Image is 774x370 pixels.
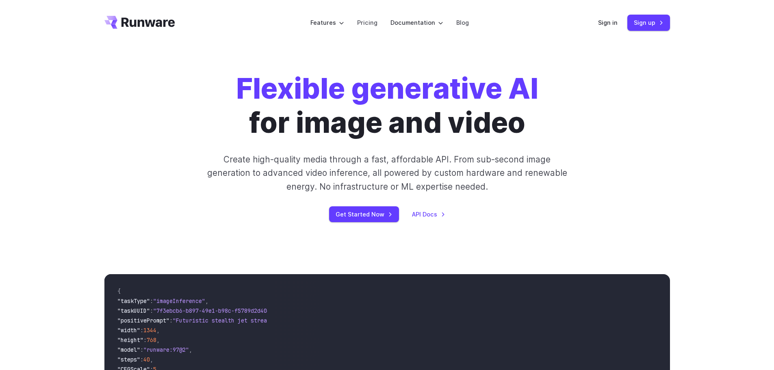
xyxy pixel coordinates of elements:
strong: Flexible generative AI [236,71,538,106]
span: : [150,307,153,314]
span: "positivePrompt" [117,317,169,324]
a: Sign in [598,18,618,27]
span: 1344 [143,327,156,334]
span: , [156,336,160,344]
span: : [140,356,143,363]
span: 40 [143,356,150,363]
span: "7f3ebcb6-b897-49e1-b98c-f5789d2d40d7" [153,307,277,314]
span: : [150,297,153,305]
a: API Docs [412,210,445,219]
h1: for image and video [236,71,538,140]
label: Features [310,18,344,27]
a: Pricing [357,18,377,27]
span: "Futuristic stealth jet streaking through a neon-lit cityscape with glowing purple exhaust" [173,317,468,324]
span: "steps" [117,356,140,363]
span: , [156,327,160,334]
span: "imageInference" [153,297,205,305]
span: , [189,346,192,353]
span: , [205,297,208,305]
a: Get Started Now [329,206,399,222]
a: Go to / [104,16,175,29]
span: "taskUUID" [117,307,150,314]
span: 768 [147,336,156,344]
a: Blog [456,18,469,27]
span: "height" [117,336,143,344]
span: : [169,317,173,324]
a: Sign up [627,15,670,30]
span: : [140,346,143,353]
span: { [117,288,121,295]
span: "width" [117,327,140,334]
span: , [150,356,153,363]
span: : [143,336,147,344]
span: "model" [117,346,140,353]
span: : [140,327,143,334]
label: Documentation [390,18,443,27]
span: "taskType" [117,297,150,305]
span: "runware:97@2" [143,346,189,353]
p: Create high-quality media through a fast, affordable API. From sub-second image generation to adv... [206,153,568,193]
